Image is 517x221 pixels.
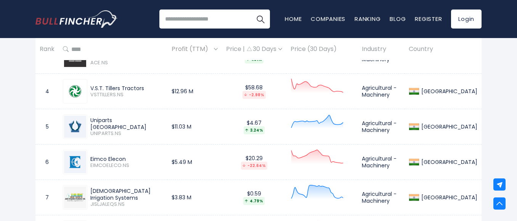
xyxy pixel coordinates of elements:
a: Companies [311,15,345,23]
div: [GEOGRAPHIC_DATA] [419,88,477,95]
td: 4 [35,74,59,109]
div: $0.59 [226,190,282,205]
div: -2.98% [242,91,266,99]
td: 7 [35,180,59,215]
span: JISLJALEQS.NS [90,201,163,208]
th: Rank [35,38,59,60]
div: Price | 30 Days [226,45,282,53]
a: Home [285,15,302,23]
div: $20.29 [226,155,282,170]
div: [DEMOGRAPHIC_DATA] Irrigation Systems [90,188,163,201]
td: Agricultural - Machinery [358,180,405,215]
th: Industry [358,38,405,60]
td: 5 [35,109,59,145]
a: Go to homepage [35,10,117,28]
img: EIMCOELECO.NS.png [64,151,86,173]
div: 3.24% [244,126,265,134]
a: Ranking [355,15,381,23]
div: -22.64% [241,162,267,170]
div: 4.79% [243,197,265,205]
td: Agricultural - Machinery [358,74,405,109]
button: Search [251,10,270,29]
img: UNIPARTS.NS.png [64,116,86,138]
td: $12.96 M [167,74,222,109]
td: Agricultural - Machinery [358,109,405,145]
td: 6 [35,145,59,180]
img: VSTTILLERS.NS.png [69,85,81,97]
div: [GEOGRAPHIC_DATA] [419,159,477,165]
td: Agricultural - Machinery [358,145,405,180]
div: [GEOGRAPHIC_DATA] [419,194,477,201]
th: Price (30 Days) [286,38,358,60]
div: Eimco Elecon [90,156,163,162]
a: Register [415,15,442,23]
td: $5.49 M [167,145,222,180]
div: [GEOGRAPHIC_DATA] [419,123,477,130]
img: Bullfincher logo [35,10,118,28]
div: $58.68 [226,84,282,99]
span: Profit (TTM) [172,43,212,55]
td: $3.83 M [167,180,222,215]
a: Login [451,10,482,29]
div: Uniparts [GEOGRAPHIC_DATA] [90,117,163,130]
img: JISLJALEQS.NS.png [64,186,86,208]
span: VSTTILLERS.NS [90,92,163,98]
span: UNIPARTS.NS [90,130,163,137]
span: ACE.NS [90,60,163,66]
div: V.S.T. Tillers Tractors [90,85,163,92]
td: $11.03 M [167,109,222,145]
div: $4.67 [226,119,282,134]
a: Blog [390,15,406,23]
span: EIMCOELECO.NS [90,162,163,169]
th: Country [405,38,482,60]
